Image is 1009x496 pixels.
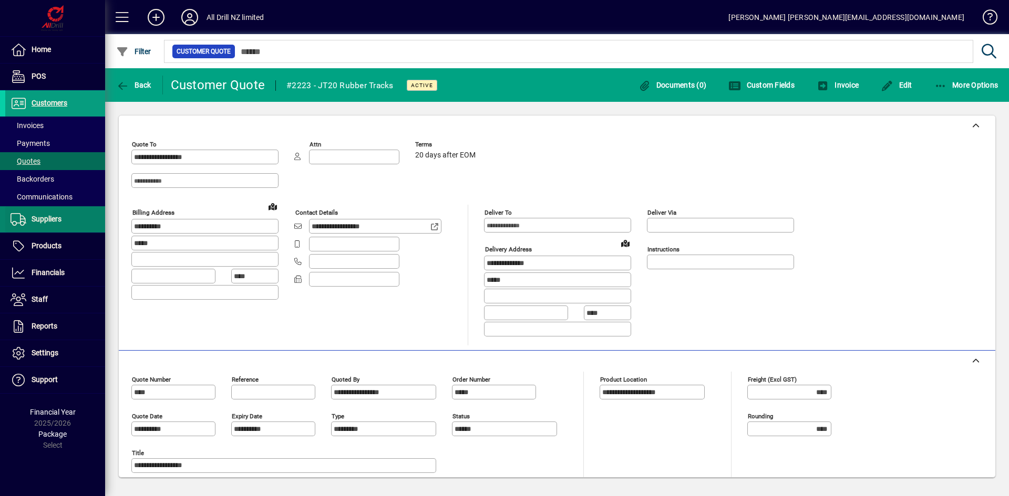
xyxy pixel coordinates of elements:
[32,295,48,303] span: Staff
[5,170,105,188] a: Backorders
[114,76,154,94] button: Back
[114,42,154,61] button: Filter
[617,235,634,251] a: View on map
[5,206,105,233] a: Suppliers
[11,121,44,130] span: Invoices
[415,151,476,160] span: 20 days after EOM
[452,375,490,383] mat-label: Order number
[600,375,647,383] mat-label: Product location
[11,157,40,165] span: Quotes
[173,8,207,27] button: Profile
[638,81,706,89] span: Documents (0)
[32,72,46,80] span: POS
[647,209,676,216] mat-label: Deliver via
[132,141,157,148] mat-label: Quote To
[11,139,50,147] span: Payments
[5,367,105,393] a: Support
[5,117,105,134] a: Invoices
[105,76,163,94] app-page-header-button: Back
[310,141,321,148] mat-label: Attn
[5,188,105,206] a: Communications
[177,46,231,57] span: Customer Quote
[132,412,162,419] mat-label: Quote date
[11,193,73,201] span: Communications
[32,215,61,223] span: Suppliers
[748,375,797,383] mat-label: Freight (excl GST)
[32,99,67,107] span: Customers
[5,260,105,286] a: Financials
[5,340,105,366] a: Settings
[881,81,912,89] span: Edit
[32,349,58,357] span: Settings
[32,241,61,250] span: Products
[5,287,105,313] a: Staff
[5,134,105,152] a: Payments
[748,412,773,419] mat-label: Rounding
[5,313,105,340] a: Reports
[975,2,996,36] a: Knowledge Base
[817,81,859,89] span: Invoice
[728,9,964,26] div: [PERSON_NAME] [PERSON_NAME][EMAIL_ADDRESS][DOMAIN_NAME]
[116,81,151,89] span: Back
[332,375,359,383] mat-label: Quoted by
[171,77,265,93] div: Customer Quote
[32,375,58,384] span: Support
[411,82,433,89] span: Active
[452,412,470,419] mat-label: Status
[726,76,797,94] button: Custom Fields
[728,81,795,89] span: Custom Fields
[11,175,54,183] span: Backorders
[30,408,76,416] span: Financial Year
[647,246,679,253] mat-label: Instructions
[139,8,173,27] button: Add
[5,152,105,170] a: Quotes
[264,198,281,215] a: View on map
[5,37,105,63] a: Home
[332,412,344,419] mat-label: Type
[932,76,1001,94] button: More Options
[485,209,512,216] mat-label: Deliver To
[415,141,478,148] span: Terms
[32,45,51,54] span: Home
[116,47,151,56] span: Filter
[635,76,709,94] button: Documents (0)
[5,64,105,90] a: POS
[132,375,171,383] mat-label: Quote number
[934,81,998,89] span: More Options
[5,233,105,259] a: Products
[814,76,861,94] button: Invoice
[286,77,394,94] div: #2223 - JT20 Rubber Tracks
[232,375,259,383] mat-label: Reference
[32,322,57,330] span: Reports
[207,9,264,26] div: All Drill NZ limited
[38,430,67,438] span: Package
[132,449,144,456] mat-label: Title
[878,76,915,94] button: Edit
[32,268,65,277] span: Financials
[232,412,262,419] mat-label: Expiry date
